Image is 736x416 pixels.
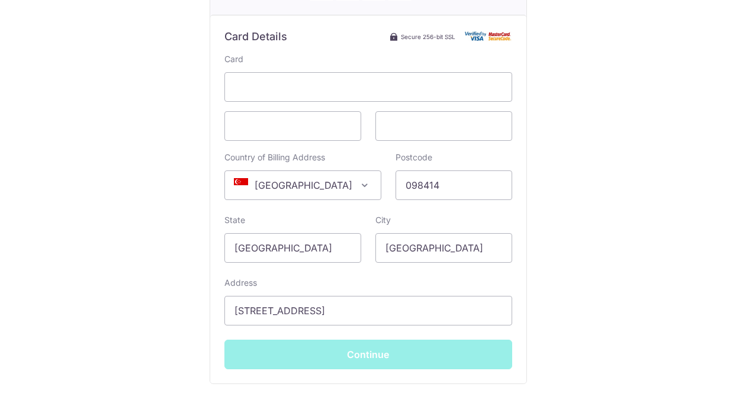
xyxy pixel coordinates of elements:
label: City [375,214,391,226]
span: Secure 256-bit SSL [401,32,455,41]
label: Address [224,277,257,289]
img: Card secure [465,31,512,41]
label: Card [224,53,243,65]
span: Singapore [225,171,381,199]
label: State [224,214,245,226]
iframe: Secure card security code input frame [385,119,502,133]
iframe: Secure card number input frame [234,80,502,94]
h6: Card Details [224,30,287,44]
label: Postcode [396,151,432,163]
span: Singapore [224,170,381,200]
input: Example 123456 [396,170,512,200]
iframe: Secure card expiration date input frame [234,119,351,133]
label: Country of Billing Address [224,151,325,163]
